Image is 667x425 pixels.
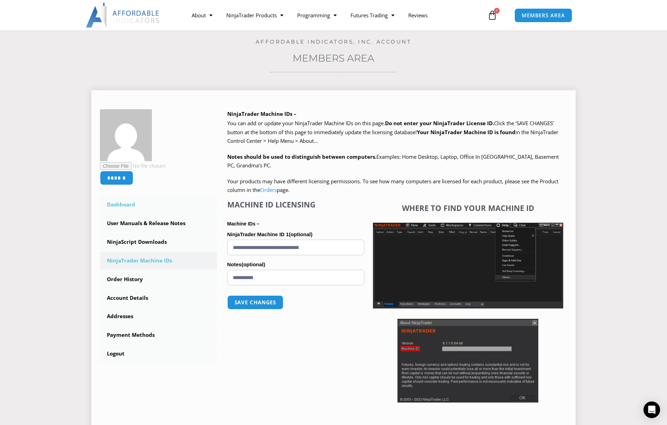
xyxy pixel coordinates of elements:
span: Examples: Home Desktop, Laptop, Office In [GEOGRAPHIC_DATA], Basement PC, Grandma’s PC. [227,153,559,169]
span: You can add or update your NinjaTrader Machine IDs on this page. [227,120,385,127]
b: Do not enter your NinjaTrader License ID. [385,120,494,127]
a: Members Area [293,52,374,64]
button: Save changes [227,295,284,309]
nav: Menu [185,7,486,23]
a: Affordable Indicators, Inc. Account [256,38,412,45]
a: Logout [100,345,217,363]
a: Orders [260,186,277,193]
b: NinjaTrader Machine IDs – [227,110,296,117]
a: Payment Methods [100,326,217,344]
span: Your products may have different licensing permissions. To see how many computers are licensed fo... [227,178,558,194]
h4: Where to find your Machine ID [373,203,563,212]
a: Account Details [100,289,217,307]
span: MEMBERS AREA [522,13,565,18]
nav: Account pages [100,196,217,363]
a: NinjaScript Downloads [100,233,217,251]
span: 0 [494,8,500,13]
a: Programming [290,7,344,23]
strong: Machine IDs – [227,221,259,227]
a: NinjaTrader Products [219,7,290,23]
a: Reviews [401,7,435,23]
img: LogoAI | Affordable Indicators – NinjaTrader [86,3,160,28]
img: Screenshot 2025-01-17 1155544 | Affordable Indicators – NinjaTrader [373,223,563,308]
a: Order History [100,270,217,288]
a: About [185,7,219,23]
label: NinjaTrader Machine ID 1 [227,229,364,240]
span: (optional) [241,261,265,267]
strong: Notes should be used to distinguish between computers. [227,153,376,160]
a: MEMBERS AREA [514,8,572,22]
a: User Manuals & Release Notes [100,214,217,232]
span: Click the ‘SAVE CHANGES’ button at the bottom of this page to immediately update the licensing da... [227,120,558,144]
a: 0 [477,5,508,25]
a: Dashboard [100,196,217,214]
label: Notes [227,259,364,270]
img: Screenshot 2025-01-17 114931 | Affordable Indicators – NinjaTrader [398,319,538,403]
a: Addresses [100,307,217,325]
a: Futures Trading [344,7,401,23]
h4: Machine ID Licensing [227,200,364,209]
a: NinjaTrader Machine IDs [100,252,217,270]
span: (optional) [289,231,312,237]
div: Open Intercom Messenger [643,401,660,418]
img: f6e751e60ad86b71e4c8ba2d0bdc5f7a182714878fcc885d5ff6665b065f61a4 [100,109,152,161]
strong: Your NinjaTrader Machine ID is found [417,129,515,136]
